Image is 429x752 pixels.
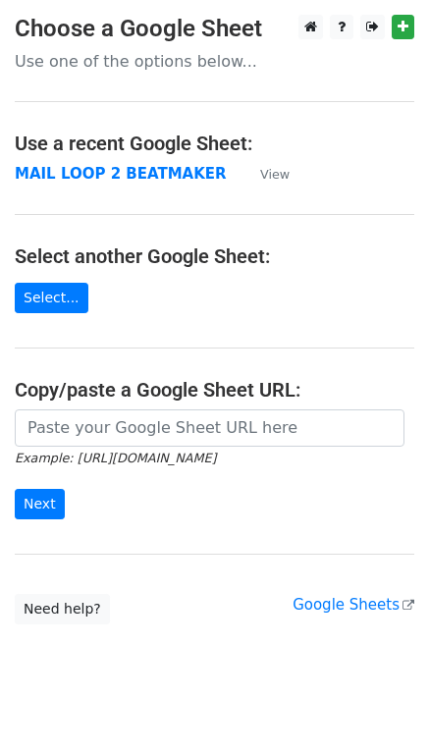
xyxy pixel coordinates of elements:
[241,165,290,183] a: View
[15,283,88,313] a: Select...
[15,15,414,43] h3: Choose a Google Sheet
[15,489,65,519] input: Next
[15,409,404,447] input: Paste your Google Sheet URL here
[260,167,290,182] small: View
[293,596,414,614] a: Google Sheets
[15,451,216,465] small: Example: [URL][DOMAIN_NAME]
[15,378,414,402] h4: Copy/paste a Google Sheet URL:
[15,132,414,155] h4: Use a recent Google Sheet:
[15,594,110,624] a: Need help?
[15,244,414,268] h4: Select another Google Sheet:
[15,51,414,72] p: Use one of the options below...
[15,165,227,183] a: MAIL LOOP 2 BEATMAKER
